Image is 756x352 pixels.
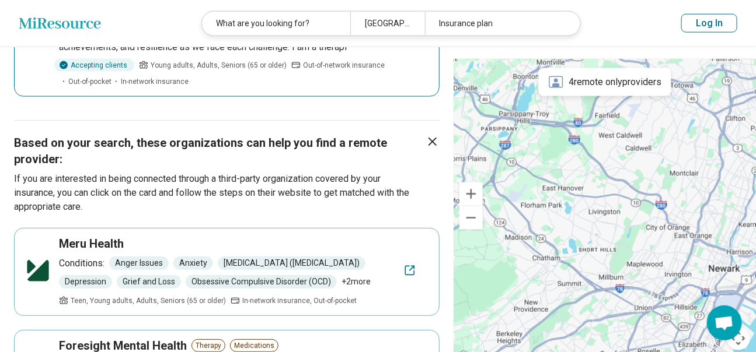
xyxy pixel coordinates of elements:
[173,256,213,270] span: Anxiety
[191,339,225,352] span: Therapy
[54,59,134,72] div: Accepting clients
[425,12,573,36] div: Insurance plan
[186,275,337,288] span: Obsessive Compulsive Disorder (OCD)
[707,305,742,340] div: Open chat
[242,295,357,306] span: In-network insurance, Out-of-pocket
[230,339,278,352] span: Medications
[459,182,483,206] button: Zoom in
[539,68,671,96] div: 4 remote only providers
[68,76,112,87] span: Out-of-pocket
[350,12,424,36] div: [GEOGRAPHIC_DATA], [GEOGRAPHIC_DATA]
[681,14,737,33] button: Log In
[342,276,371,288] span: + 2 more
[117,275,181,288] span: Grief and Loss
[71,295,226,306] span: Teen, Young adults, Adults, Seniors (65 or older)
[59,275,112,288] span: Depression
[121,76,189,87] span: In-network insurance
[59,235,124,252] h3: Meru Health
[218,256,365,270] span: [MEDICAL_DATA] ([MEDICAL_DATA])
[727,327,750,350] button: Map camera controls
[202,12,350,36] div: What are you looking for?
[109,256,169,270] span: Anger Issues
[303,60,385,71] span: Out-of-network insurance
[459,206,483,230] button: Zoom out
[59,256,104,270] p: Conditions:
[151,60,287,71] span: Young adults, Adults, Seniors (65 or older)
[14,228,440,316] a: Meru HealthConditions:Anger IssuesAnxiety[MEDICAL_DATA] ([MEDICAL_DATA])DepressionGrief and LossO...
